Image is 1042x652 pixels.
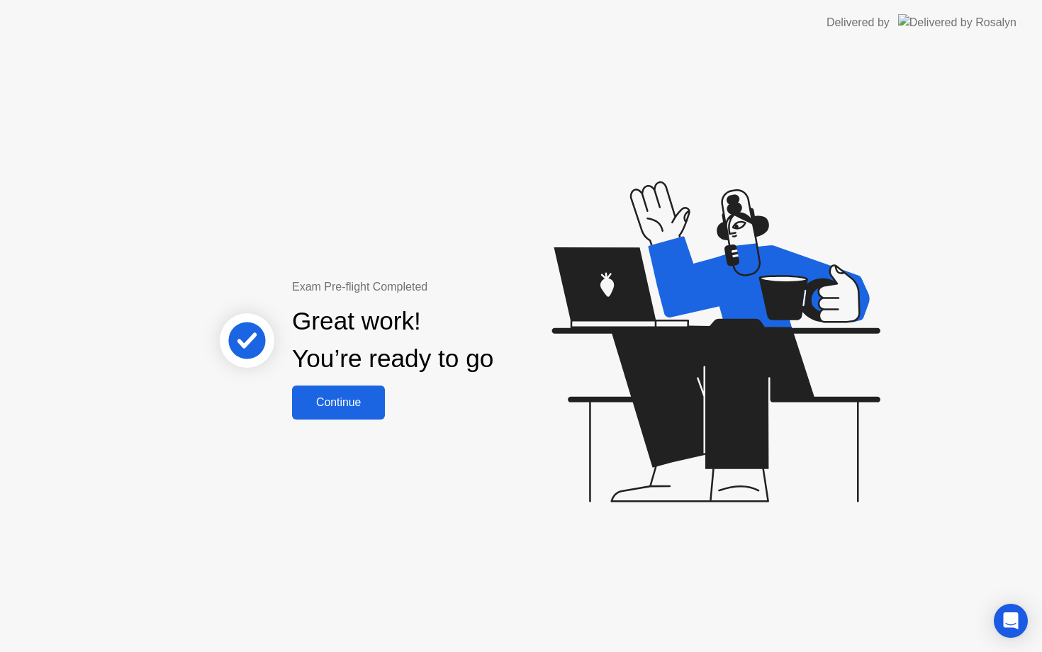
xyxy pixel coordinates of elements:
[292,279,585,296] div: Exam Pre-flight Completed
[292,386,385,420] button: Continue
[827,14,890,31] div: Delivered by
[296,396,381,409] div: Continue
[292,303,493,378] div: Great work! You’re ready to go
[994,604,1028,638] div: Open Intercom Messenger
[898,14,1016,30] img: Delivered by Rosalyn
